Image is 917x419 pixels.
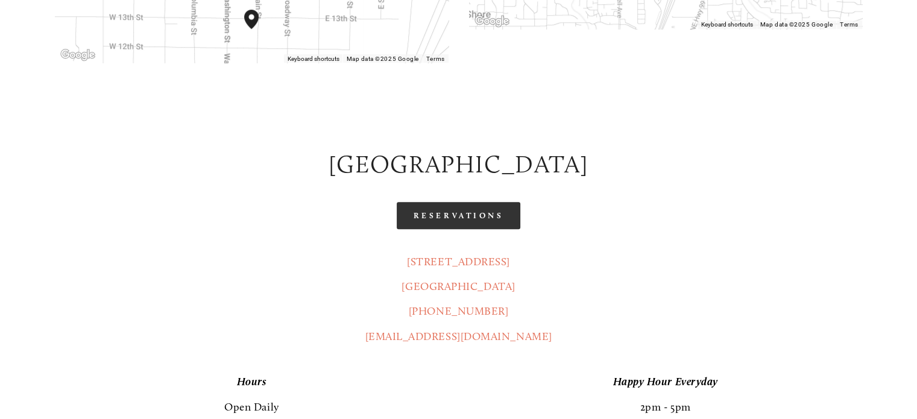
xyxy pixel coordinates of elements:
[402,255,515,293] a: [STREET_ADDRESS][GEOGRAPHIC_DATA]
[55,147,862,181] h2: [GEOGRAPHIC_DATA]
[409,304,509,318] a: [PHONE_NUMBER]
[365,330,552,343] a: [EMAIL_ADDRESS][DOMAIN_NAME]
[397,202,521,229] a: Reservations
[237,375,267,388] em: Hours
[613,375,717,388] em: Happy Hour Everyday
